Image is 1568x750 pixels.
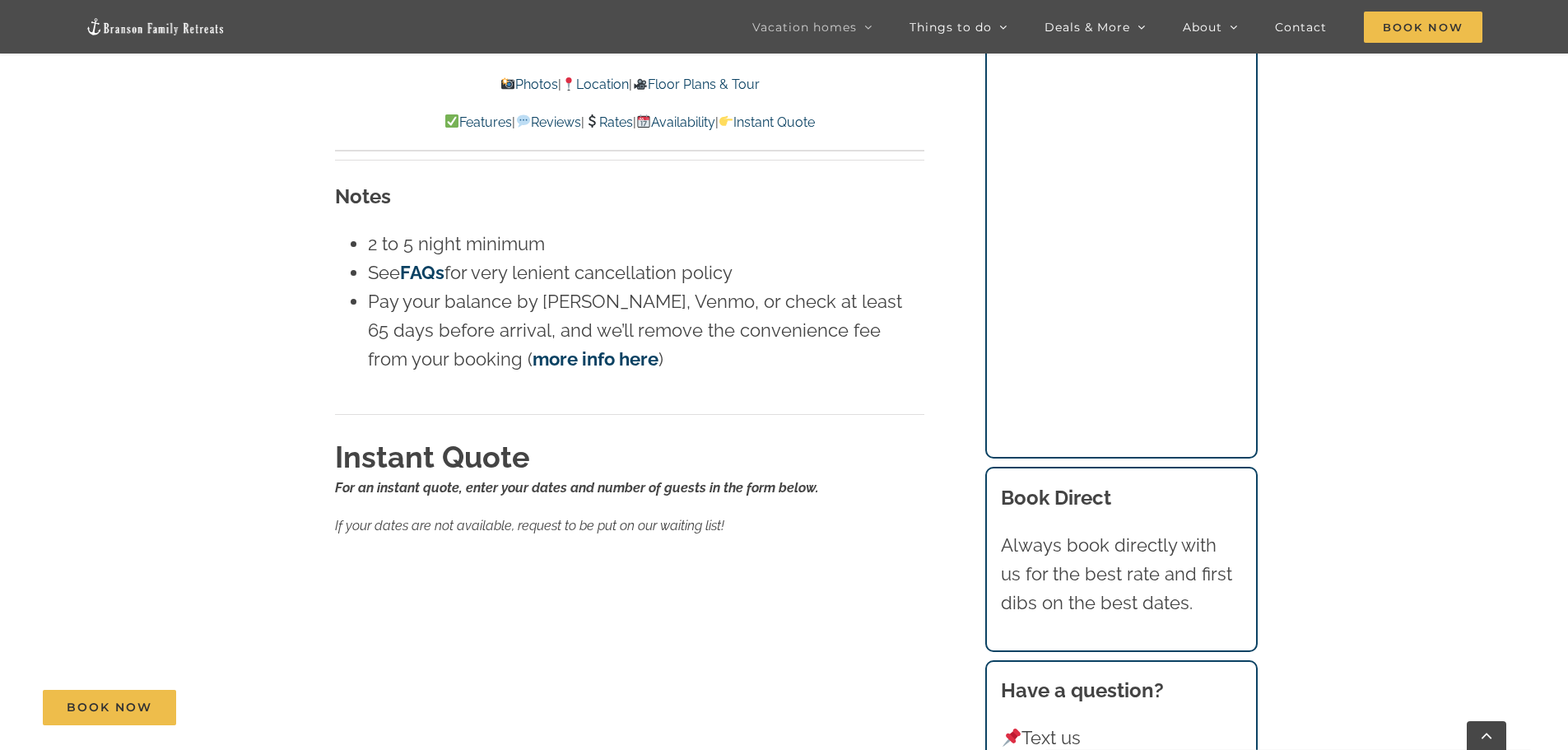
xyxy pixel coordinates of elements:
[1001,486,1111,510] b: Book Direct
[1003,729,1021,747] img: 📌
[335,112,924,133] p: | | | |
[444,114,512,130] a: Features
[1001,678,1164,702] strong: Have a question?
[1045,21,1130,33] span: Deals & More
[335,182,924,212] h3: Notes
[910,21,992,33] span: Things to do
[368,230,924,259] li: 2 to 5 night minimum
[335,480,819,496] i: For an instant quote, enter your dates and number of guests in the form below.
[636,114,715,130] a: Availability
[719,114,815,130] a: Instant Quote
[86,17,226,36] img: Branson Family Retreats Logo
[752,21,857,33] span: Vacation homes
[335,440,530,474] strong: Instant Quote
[1183,21,1222,33] span: About
[400,262,444,283] a: FAQs
[67,701,152,715] span: Book Now
[1275,21,1327,33] span: Contact
[43,690,176,725] a: Book Now
[585,114,598,128] img: 💲
[501,77,514,91] img: 📸
[335,518,724,533] em: If your dates are not available, request to be put on our waiting list!
[584,114,633,130] a: Rates
[517,114,530,128] img: 💬
[1364,12,1482,43] span: Book Now
[1001,531,1241,618] p: Always book directly with us for the best rate and first dibs on the best dates.
[562,77,575,91] img: 📍
[500,77,558,92] a: Photos
[515,114,580,130] a: Reviews
[637,114,650,128] img: 📆
[335,74,924,95] p: | |
[561,77,629,92] a: Location
[445,114,458,128] img: ✅
[634,77,647,91] img: 🎥
[368,287,924,375] li: Pay your balance by [PERSON_NAME], Venmo, or check at least 65 days before arrival, and we’ll rem...
[368,259,924,287] li: See for very lenient cancellation policy
[533,348,658,370] a: more info here
[719,114,733,128] img: 👉
[632,77,759,92] a: Floor Plans & Tour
